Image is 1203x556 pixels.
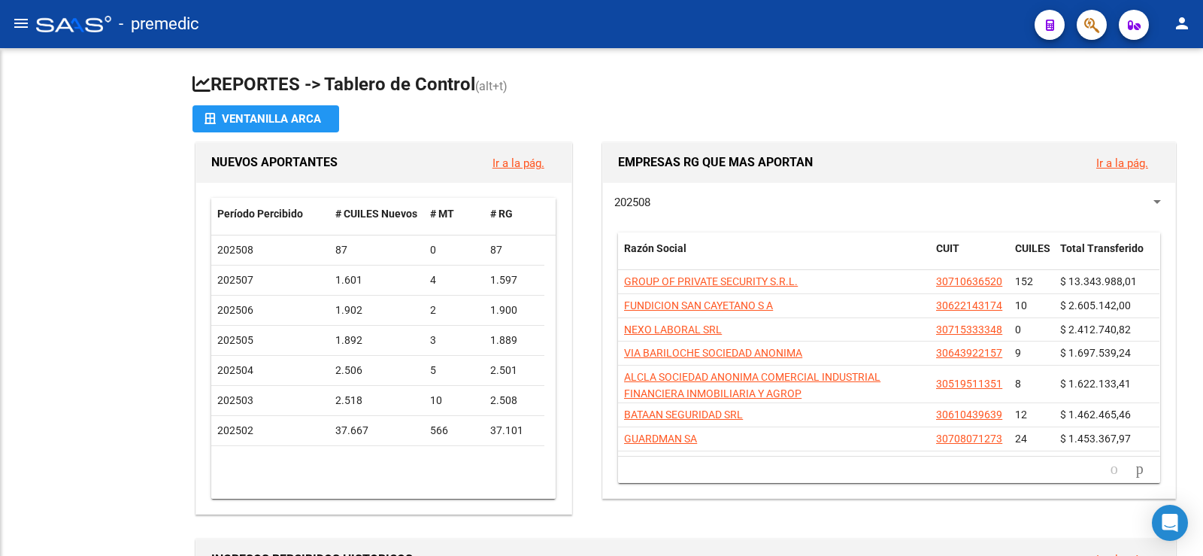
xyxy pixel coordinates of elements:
span: 10 [1015,299,1027,311]
span: GUARDMAN SA [624,433,697,445]
div: 1.601 [335,272,419,289]
span: 0 [1015,324,1021,336]
span: 202505 [217,334,253,346]
datatable-header-cell: # RG [484,198,544,230]
span: 12 [1015,409,1027,421]
datatable-header-cell: CUIT [930,232,1009,282]
div: 566 [430,422,478,439]
span: FUNDICION SAN CAYETANO S A [624,299,773,311]
span: CUILES [1015,242,1050,254]
span: VIA BARILOCHE SOCIEDAD ANONIMA [624,347,802,359]
div: 5 [430,362,478,379]
div: 1.597 [490,272,538,289]
div: Open Intercom Messenger [1152,505,1188,541]
h1: REPORTES -> Tablero de Control [192,72,1179,99]
div: 2 [430,302,478,319]
div: 87 [490,242,538,259]
datatable-header-cell: CUILES [1009,232,1054,282]
div: 1.900 [490,302,538,319]
span: 9 [1015,347,1021,359]
div: 3 [430,332,478,349]
span: 202504 [217,364,253,376]
span: 202502 [217,424,253,436]
span: 152 [1015,275,1033,287]
div: 0 [430,242,478,259]
datatable-header-cell: Razón Social [618,232,930,282]
span: NUEVOS APORTANTES [211,155,338,169]
span: # CUILES Nuevos [335,208,417,220]
span: 30610439639 [936,409,1002,421]
span: $ 2.605.142,00 [1060,299,1131,311]
span: EMPRESAS RG QUE MAS APORTAN [618,155,813,169]
span: NEXO LABORAL SRL [624,324,722,336]
span: Razón Social [624,242,686,254]
span: 8 [1015,378,1021,390]
span: 202503 [217,394,253,406]
mat-icon: menu [12,14,30,32]
div: 2.518 [335,392,419,409]
span: - premedic [119,8,199,41]
span: $ 1.453.367,97 [1060,433,1131,445]
datatable-header-cell: Total Transferido [1054,232,1159,282]
div: 2.506 [335,362,419,379]
span: 202508 [614,196,650,209]
mat-icon: person [1173,14,1191,32]
span: $ 1.622.133,41 [1060,378,1131,390]
span: 30715333348 [936,324,1002,336]
div: 37.101 [490,422,538,439]
a: Ir a la pág. [1096,156,1148,170]
a: go to previous page [1104,461,1125,478]
span: # MT [430,208,454,220]
span: 30519511351 [936,378,1002,390]
div: 1.889 [490,332,538,349]
div: 37.667 [335,422,419,439]
span: (alt+t) [475,79,508,93]
span: ALCLA SOCIEDAD ANONIMA COMERCIAL INDUSTRIAL FINANCIERA INMOBILIARIA Y AGROP [624,371,880,400]
datatable-header-cell: # MT [424,198,484,230]
span: 24 [1015,433,1027,445]
span: 202508 [217,244,253,256]
div: 1.892 [335,332,419,349]
span: 30643922157 [936,347,1002,359]
div: 4 [430,272,478,289]
a: Ir a la pág. [492,156,544,170]
div: 2.501 [490,362,538,379]
div: 2.508 [490,392,538,409]
span: 202506 [217,304,253,316]
div: Ventanilla ARCA [205,105,327,132]
div: 87 [335,242,419,259]
span: CUIT [936,242,959,254]
span: GROUP OF PRIVATE SECURITY S.R.L. [624,275,798,287]
datatable-header-cell: Período Percibido [211,198,329,230]
span: $ 13.343.988,01 [1060,275,1137,287]
span: BATAAN SEGURIDAD SRL [624,409,743,421]
span: 202507 [217,274,253,286]
span: 30708071273 [936,433,1002,445]
button: Ir a la pág. [480,149,556,177]
div: 1.902 [335,302,419,319]
span: # RG [490,208,513,220]
span: Total Transferido [1060,242,1144,254]
div: 10 [430,392,478,409]
span: Período Percibido [217,208,303,220]
span: $ 1.462.465,46 [1060,409,1131,421]
span: $ 2.412.740,82 [1060,324,1131,336]
span: $ 1.697.539,24 [1060,347,1131,359]
datatable-header-cell: # CUILES Nuevos [329,198,425,230]
span: 30710636520 [936,275,1002,287]
a: go to next page [1129,461,1150,478]
button: Ir a la pág. [1084,149,1160,177]
span: 30622143174 [936,299,1002,311]
button: Ventanilla ARCA [192,105,339,132]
